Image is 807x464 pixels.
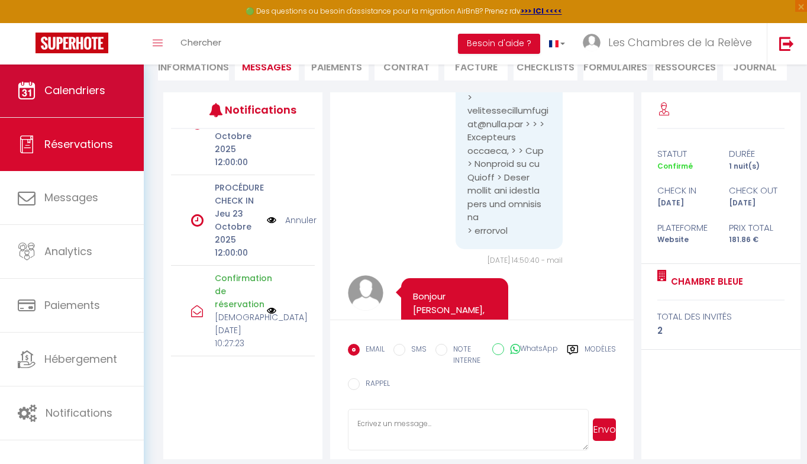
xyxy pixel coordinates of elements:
[721,183,792,198] div: check out
[172,23,230,65] a: Chercher
[242,60,292,74] span: Messages
[514,51,577,80] li: CHECKLISTS
[215,272,259,311] p: Confirmation de réservation
[44,244,92,259] span: Analytics
[180,36,221,49] span: Chercher
[574,23,767,65] a: ... Les Chambres de la Relève
[447,344,483,366] label: NOTE INTERNE
[44,137,113,152] span: Réservations
[721,198,792,209] div: [DATE]
[405,344,427,357] label: SMS
[721,161,792,172] div: 1 nuit(s)
[35,33,108,53] img: Super Booking
[583,51,647,80] li: FORMULAIRES
[44,190,98,205] span: Messages
[46,405,112,420] span: Notifications
[458,34,540,54] button: Besoin d'aide ?
[723,51,787,80] li: Journal
[44,298,100,312] span: Paiements
[650,183,721,198] div: check in
[305,51,369,80] li: Paiements
[215,207,259,259] p: Jeu 23 Octobre 2025 12:00:00
[215,181,259,207] p: PROCÉDURE CHECK IN
[348,275,383,311] img: avatar.png
[375,51,438,80] li: Contrat
[504,343,558,356] label: WhatsApp
[215,117,259,169] p: Jeu 23 Octobre 2025 12:00:00
[360,344,385,357] label: EMAIL
[608,35,752,50] span: Les Chambres de la Relève
[521,6,562,16] a: >>> ICI <<<<
[44,352,117,366] span: Hébergement
[158,51,229,80] li: Informations
[360,378,390,391] label: RAPPEL
[721,221,792,235] div: Prix total
[488,255,563,265] span: [DATE] 14:50:40 - mail
[650,147,721,161] div: statut
[583,34,601,51] img: ...
[650,234,721,246] div: Website
[653,51,717,80] li: Ressources
[285,214,317,227] a: Annuler
[585,344,616,368] label: Modèles
[650,221,721,235] div: Plateforme
[44,83,105,98] span: Calendriers
[215,311,259,350] p: [DEMOGRAPHIC_DATA][DATE] 10:27:23
[593,418,615,441] button: Envoyer
[650,198,721,209] div: [DATE]
[779,36,794,51] img: logout
[721,234,792,246] div: 181.86 €
[267,306,276,315] img: NO IMAGE
[267,214,276,227] img: NO IMAGE
[657,324,785,338] div: 2
[721,147,792,161] div: durée
[225,96,285,123] h3: Notifications
[657,161,693,171] span: Confirmé
[667,275,743,289] a: Chambre Bleue
[657,310,785,324] div: total des invités
[444,51,508,80] li: Facture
